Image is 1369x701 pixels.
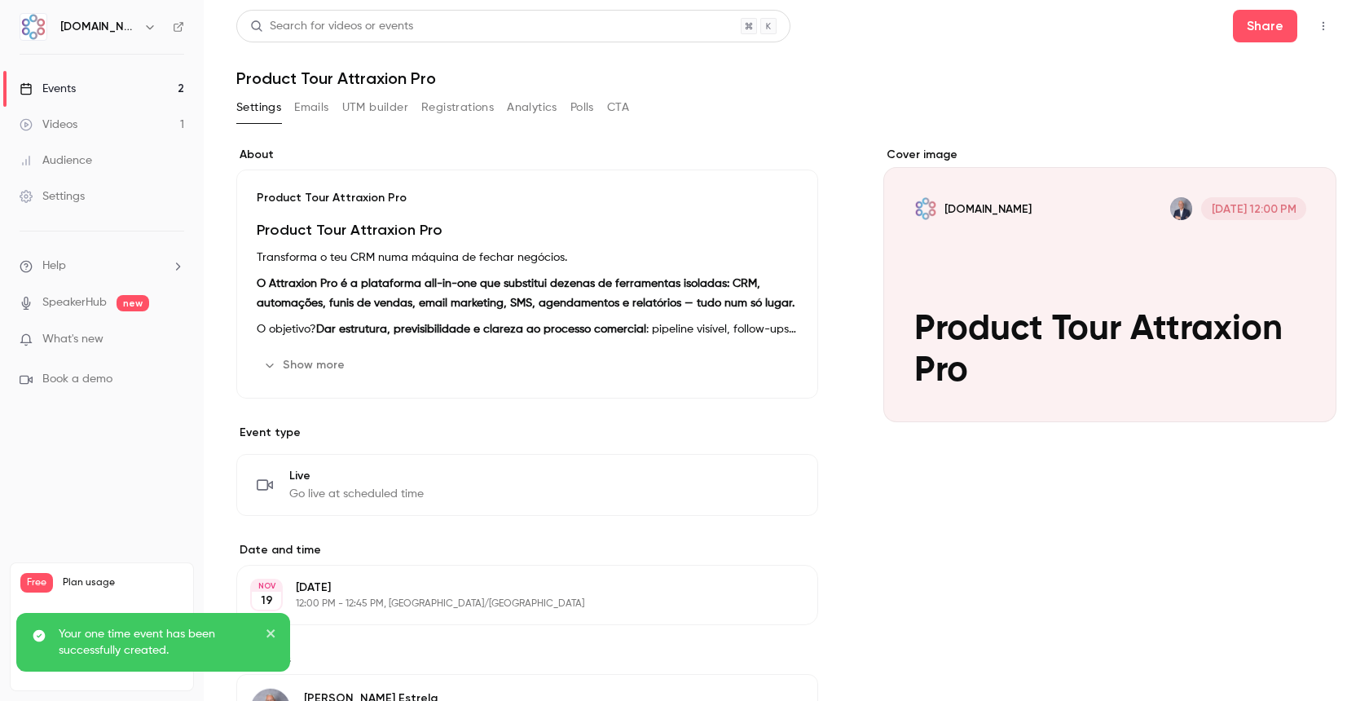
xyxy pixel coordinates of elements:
button: close [266,626,277,646]
span: Book a demo [42,371,112,388]
p: Product Tour Attraxion Pro [257,190,798,206]
strong: Product Tour Attraxion Pro [257,221,442,239]
button: Show more [257,352,354,378]
label: Cover image [883,147,1336,163]
p: 19 [261,593,273,609]
span: What's new [42,331,103,348]
h1: Product Tour Attraxion Pro [236,68,1336,88]
p: [DATE] [296,580,732,596]
p: Your one time event has been successfully created. [59,626,254,659]
section: Cover image [883,147,1336,422]
span: Free [20,573,53,593]
p: Event type [236,425,818,441]
h6: [DOMAIN_NAME] [60,19,137,35]
label: Date and time [236,542,818,558]
p: Transforma o teu CRM numa máquina de fechar negócios. [257,248,798,267]
span: Help [42,258,66,275]
p: O objetivo? : pipeline visível, follow-ups automáticos, comunicação centralizada e dados em tempo... [257,320,798,339]
div: Events [20,81,76,97]
img: AMT.Group [20,14,46,40]
a: SpeakerHub [42,294,107,311]
span: Plan usage [63,576,183,589]
span: Go live at scheduled time [289,486,424,502]
button: Settings [236,95,281,121]
button: Share [1233,10,1297,42]
div: NOV [252,580,281,592]
div: Settings [20,188,85,205]
label: About [236,147,818,163]
button: CTA [607,95,629,121]
div: Videos [20,117,77,133]
div: Search for videos or events [250,18,413,35]
span: Live [289,468,424,484]
button: Registrations [421,95,494,121]
strong: Dar estrutura, previsibilidade e clareza ao processo comercial [316,324,646,335]
label: Speakers [236,651,818,668]
span: new [117,295,149,311]
li: help-dropdown-opener [20,258,184,275]
div: Audience [20,152,92,169]
strong: O Attraxion Pro é a plataforma all-in-one que substitui dezenas de ferramentas isoladas: CRM, aut... [257,278,795,309]
button: Analytics [507,95,557,121]
button: UTM builder [342,95,408,121]
p: 12:00 PM - 12:45 PM, [GEOGRAPHIC_DATA]/[GEOGRAPHIC_DATA] [296,597,732,611]
button: Polls [570,95,594,121]
button: Emails [294,95,328,121]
